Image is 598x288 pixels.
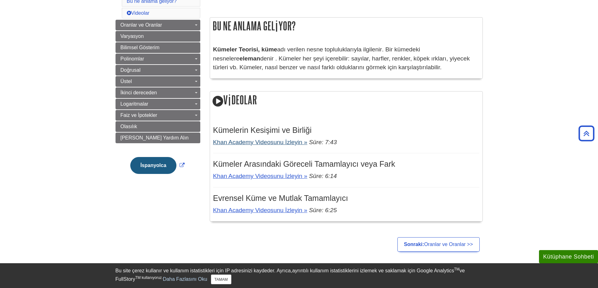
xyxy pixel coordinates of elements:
[121,79,132,84] font: Üstel
[121,34,144,39] font: Varyasyon
[211,275,231,284] button: Kapalı
[397,237,480,252] a: Sonraki:Oranlar ve Oranlar >>
[240,55,260,62] font: eleman
[116,54,200,64] a: Polinomlar
[213,46,420,62] font: . Bir kümedeki nesnelere
[116,31,200,42] a: Varyasyon
[121,113,157,118] font: Faiz ve İpotekler
[404,242,424,247] font: Sonraki:
[116,76,200,87] a: Üstel
[163,276,207,282] a: Daha Fazlasını Oku
[213,194,348,202] font: Evrensel Küme ve Mutlak Tamamlayıcı
[116,121,200,132] a: Olasılık
[213,173,307,179] a: Khan Academy Videosunu İzleyin »
[539,250,598,263] button: Kütüphane Sohbeti
[116,133,200,143] a: [PERSON_NAME] Yardım Alın
[116,99,200,109] a: Logaritmalar
[277,46,382,53] font: adı verilen nesne topluluklarıyla ilgilenir
[116,268,465,282] font: ve FullStory
[223,93,257,106] font: Videolar
[116,110,200,121] a: Faiz ve İpotekler
[121,101,148,107] font: Logaritmalar
[121,90,157,95] font: İkinci dereceden
[121,135,189,140] font: [PERSON_NAME] Yardım Alın
[214,277,228,282] font: TAMAM
[129,163,186,168] a: Bağlantı yeni pencerede açılır
[213,139,307,145] a: Khan Academy Videosunu İzleyin »
[121,22,162,28] font: Oranlar ve Oranlar
[140,163,166,168] font: İspanyolca
[131,10,149,16] font: Videolar
[127,10,149,16] a: Videolar
[309,207,337,213] font: Süre: 6:25
[309,173,337,179] font: Süre: 6:14
[121,67,141,73] font: Doğrusal
[135,275,163,280] font: TM kullanıyoruz.
[116,65,200,76] a: Doğrusal
[213,126,312,134] font: Kümelerin Kesişimi ve Birliği
[213,19,296,32] font: Bu ne anlama geliyor?
[116,87,200,98] a: İkinci dereceden
[213,160,395,168] font: Kümeler Arasındaki Göreceli Tamamlayıcı veya Fark
[130,157,176,174] button: İspanyolca
[121,124,137,129] font: Olasılık
[121,45,159,50] font: Bilimsel Gösterim
[116,20,200,30] a: Oranlar ve Oranlar
[424,242,473,247] font: Oranlar ve Oranlar >>
[213,207,307,213] a: Khan Academy Videosunu İzleyin »
[576,129,596,138] a: Başa Dön
[121,56,144,61] font: Polinomlar
[213,55,470,71] font: denir . Kümeler her şeyi içerebilir: sayılar, harfler, renkler, köpek ırkları, yiyecek türleri vb...
[213,46,277,53] font: Kümeler Teorisi, küme
[543,254,594,260] font: Kütüphane Sohbeti
[292,268,454,273] font: ayrıntılı kullanım istatistiklerini izlemek ve saklamak için Google Analytics
[116,42,200,53] a: Bilimsel Gösterim
[454,267,459,271] font: TM
[116,268,292,273] font: Bu site çerez kullanır ve kullanım istatistikleri için IP adresinizi kaydeder. Ayrıca,
[309,139,337,145] font: Süre: 7:43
